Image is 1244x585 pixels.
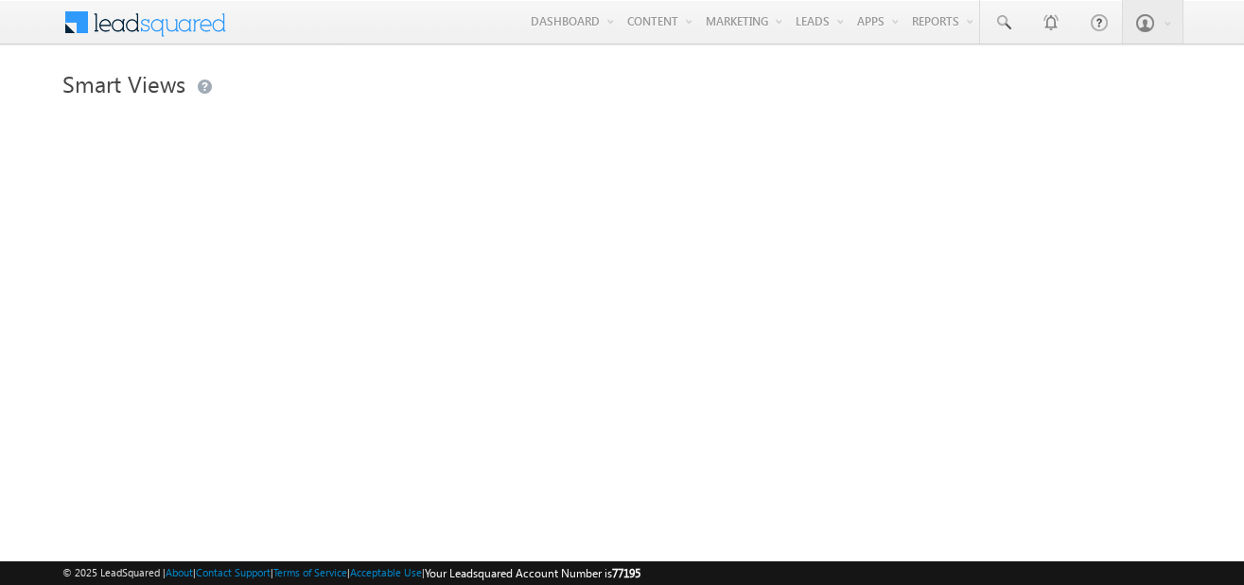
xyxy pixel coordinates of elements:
[62,68,185,98] span: Smart Views
[425,566,640,580] span: Your Leadsquared Account Number is
[62,564,640,582] span: © 2025 LeadSquared | | | | |
[166,566,193,578] a: About
[612,566,640,580] span: 77195
[350,566,422,578] a: Acceptable Use
[273,566,347,578] a: Terms of Service
[196,566,271,578] a: Contact Support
